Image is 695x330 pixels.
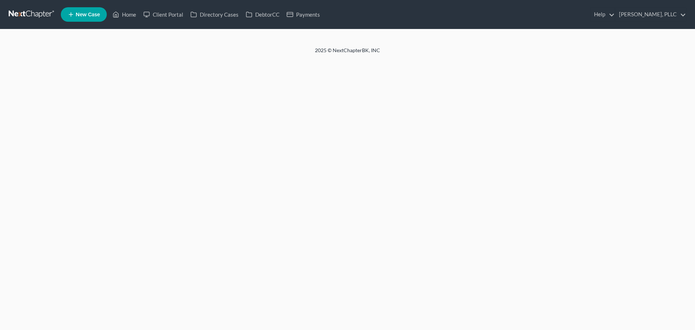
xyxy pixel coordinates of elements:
[242,8,283,21] a: DebtorCC
[140,8,187,21] a: Client Portal
[109,8,140,21] a: Home
[590,8,615,21] a: Help
[283,8,324,21] a: Payments
[141,47,554,60] div: 2025 © NextChapterBK, INC
[187,8,242,21] a: Directory Cases
[61,7,107,22] new-legal-case-button: New Case
[615,8,686,21] a: [PERSON_NAME], PLLC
